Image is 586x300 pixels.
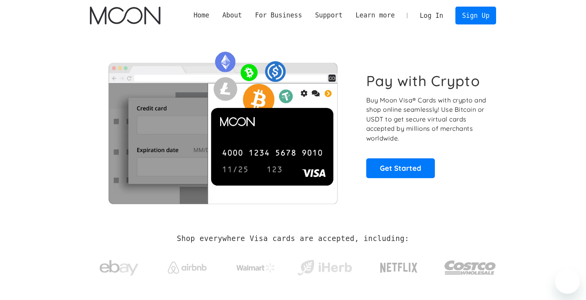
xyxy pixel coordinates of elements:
a: Walmart [227,255,285,276]
img: Moon Logo [90,7,160,24]
p: Buy Moon Visa® Cards with crypto and shop online seamlessly! Use Bitcoin or USDT to get secure vi... [366,95,488,143]
div: Support [309,10,349,20]
a: Sign Up [455,7,496,24]
a: home [90,7,160,24]
div: About [222,10,242,20]
div: Learn more [349,10,402,20]
a: Home [187,10,216,20]
img: iHerb [296,258,353,278]
a: Netflix [364,250,434,281]
img: Walmart [236,263,275,272]
div: Learn more [355,10,395,20]
div: About [216,10,248,20]
a: Airbnb [159,254,216,277]
a: Costco [444,245,496,286]
h1: Pay with Crypto [366,72,480,90]
h2: Shop everywhere Visa cards are accepted, including: [177,234,409,243]
a: ebay [90,248,148,284]
div: For Business [255,10,302,20]
div: Support [315,10,343,20]
img: Netflix [379,258,418,277]
div: For Business [248,10,309,20]
img: Moon Cards let you spend your crypto anywhere Visa is accepted. [90,46,355,204]
a: iHerb [296,250,353,282]
a: Get Started [366,158,435,178]
img: Costco [444,253,496,282]
a: Log In [413,7,450,24]
iframe: Button to launch messaging window [555,269,580,294]
img: Airbnb [168,262,207,274]
img: ebay [100,256,138,280]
